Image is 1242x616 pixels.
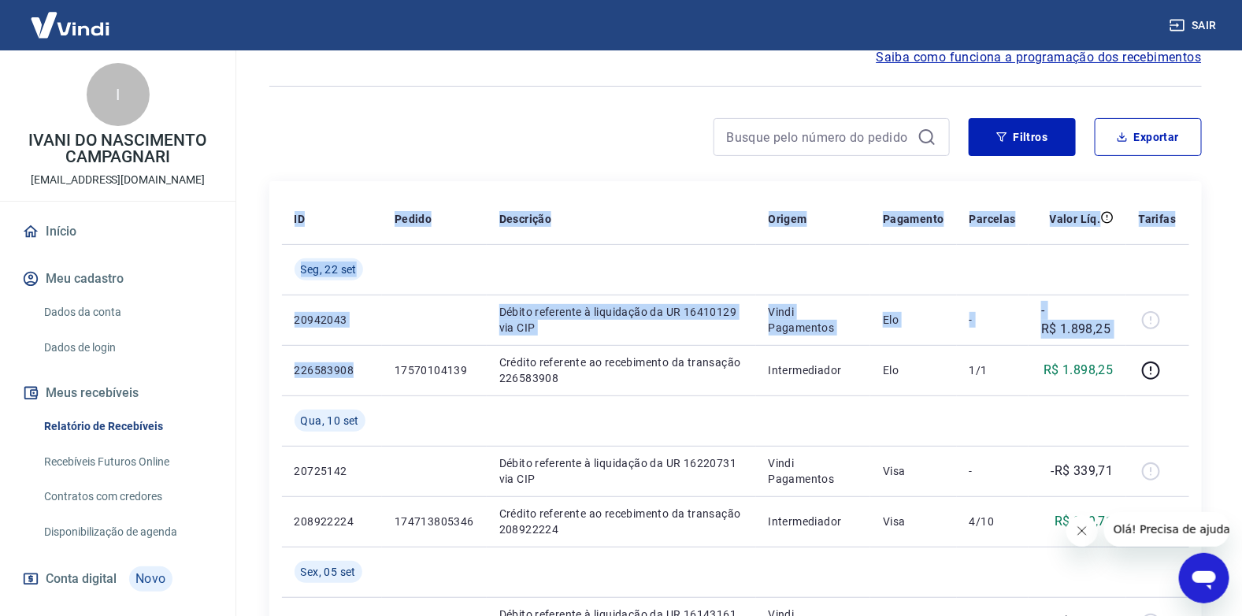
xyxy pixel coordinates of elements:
[1179,553,1229,603] iframe: Botão para abrir a janela de mensagens
[970,463,1016,479] p: -
[499,354,743,386] p: Crédito referente ao recebimento da transação 226583908
[38,516,217,548] a: Disponibilização de agenda
[970,514,1016,529] p: 4/10
[19,376,217,410] button: Meus recebíveis
[87,63,150,126] div: I
[883,211,944,227] p: Pagamento
[295,362,369,378] p: 226583908
[38,332,217,364] a: Dados de login
[883,362,944,378] p: Elo
[13,132,223,165] p: IVANI DO NASCIMENTO CAMPAGNARI
[769,211,807,227] p: Origem
[769,362,858,378] p: Intermediador
[295,463,369,479] p: 20725142
[1044,361,1113,380] p: R$ 1.898,25
[1051,462,1114,481] p: -R$ 339,71
[883,463,944,479] p: Visa
[395,211,432,227] p: Pedido
[1041,301,1114,339] p: -R$ 1.898,25
[727,125,911,149] input: Busque pelo número do pedido
[31,172,205,188] p: [EMAIL_ADDRESS][DOMAIN_NAME]
[295,514,369,529] p: 208922224
[19,1,121,49] img: Vindi
[970,362,1016,378] p: 1/1
[301,413,359,429] span: Qua, 10 set
[9,11,132,24] span: Olá! Precisa de ajuda?
[1166,11,1223,40] button: Sair
[19,214,217,249] a: Início
[1066,515,1098,547] iframe: Fechar mensagem
[877,48,1202,67] a: Saiba como funciona a programação dos recebimentos
[1050,211,1101,227] p: Valor Líq.
[769,455,858,487] p: Vindi Pagamentos
[46,568,117,590] span: Conta digital
[499,506,743,537] p: Crédito referente ao recebimento da transação 208922224
[499,211,552,227] p: Descrição
[499,455,743,487] p: Débito referente à liquidação da UR 16220731 via CIP
[769,514,858,529] p: Intermediador
[769,304,858,336] p: Vindi Pagamentos
[295,312,369,328] p: 20942043
[38,481,217,513] a: Contratos com credores
[38,446,217,478] a: Recebíveis Futuros Online
[883,514,944,529] p: Visa
[395,514,474,529] p: 174713805346
[1095,118,1202,156] button: Exportar
[395,362,474,378] p: 17570104139
[301,262,357,277] span: Seg, 22 set
[38,296,217,328] a: Dados da conta
[970,211,1016,227] p: Parcelas
[883,312,944,328] p: Elo
[38,410,217,443] a: Relatório de Recebíveis
[295,211,306,227] p: ID
[1139,211,1177,227] p: Tarifas
[499,304,743,336] p: Débito referente à liquidação da UR 16410129 via CIP
[129,566,172,592] span: Novo
[19,560,217,598] a: Conta digitalNovo
[1055,512,1114,531] p: R$ 339,71
[19,262,217,296] button: Meu cadastro
[970,312,1016,328] p: -
[301,564,356,580] span: Sex, 05 set
[969,118,1076,156] button: Filtros
[1104,512,1229,547] iframe: Mensagem da empresa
